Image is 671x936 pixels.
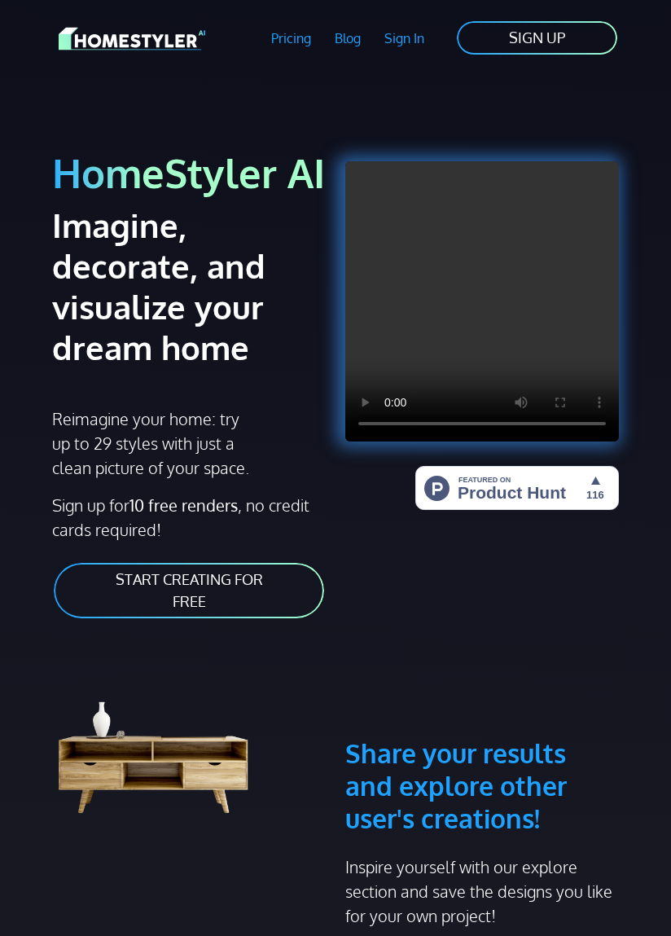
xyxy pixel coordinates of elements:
img: HomeStyler AI logo [59,24,205,53]
strong: 10 free renders [129,494,238,516]
img: living room cabinet [52,659,277,818]
p: Inspire yourself with our explore section and save the designs you like for your own project! [345,855,619,928]
p: Sign up for , no credit cards required! [52,493,326,542]
a: Pricing [260,20,323,57]
h2: Imagine, decorate, and visualize your dream home [52,204,271,367]
img: HomeStyler AI - Interior Design Made Easy: One Click to Your Dream Home | Product Hunt [415,466,619,510]
h1: HomeStyler AI [52,148,326,198]
a: SIGN UP [455,20,619,56]
a: Sign In [372,20,436,57]
a: Blog [322,20,372,57]
p: Reimagine your home: try up to 29 styles with just a clean picture of your space. [52,406,257,480]
h3: Share your results and explore other user's creations! [345,659,619,835]
a: START CREATING FOR FREE [52,561,326,620]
